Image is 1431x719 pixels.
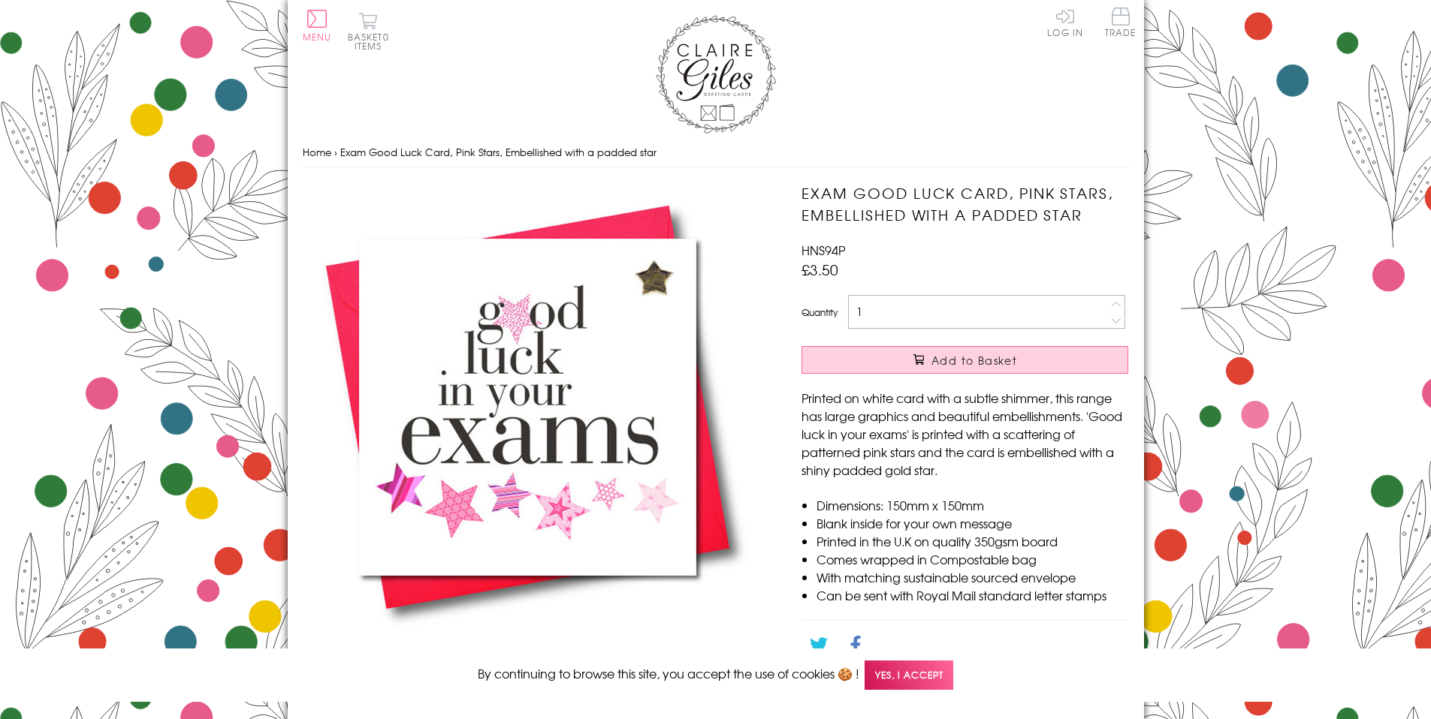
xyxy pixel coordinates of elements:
[802,346,1128,374] button: Add to Basket
[340,145,657,159] span: Exam Good Luck Card, Pink Stars, Embellished with a padded star
[802,259,838,280] span: £3.50
[1105,8,1137,37] span: Trade
[1105,8,1137,40] a: Trade
[334,145,337,159] span: ›
[303,30,332,44] span: Menu
[931,353,1017,368] span: Add to Basket
[303,145,331,159] a: Home
[817,568,1128,586] li: With matching sustainable sourced envelope
[802,241,845,259] span: HNS94P
[865,660,953,690] span: Yes, I accept
[817,532,1128,550] li: Printed in the U.K on quality 350gsm board
[1047,8,1083,37] a: Log In
[817,550,1128,568] li: Comes wrapped in Compostable bag
[817,496,1128,514] li: Dimensions: 150mm x 150mm
[303,10,332,41] button: Menu
[656,15,776,134] img: Claire Giles Greetings Cards
[802,305,838,319] label: Quantity
[802,389,1128,479] p: Printed on white card with a subtle shimmer, this range has large graphics and beautiful embellis...
[355,30,389,53] span: 0 items
[348,12,389,50] button: Basket0 items
[817,586,1128,604] li: Can be sent with Royal Mail standard letter stamps
[817,514,1128,532] li: Blank inside for your own message
[303,137,1129,168] nav: breadcrumbs
[303,182,753,632] img: Exam Good Luck Card, Pink Stars, Embellished with a padded star
[802,182,1128,226] h1: Exam Good Luck Card, Pink Stars, Embellished with a padded star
